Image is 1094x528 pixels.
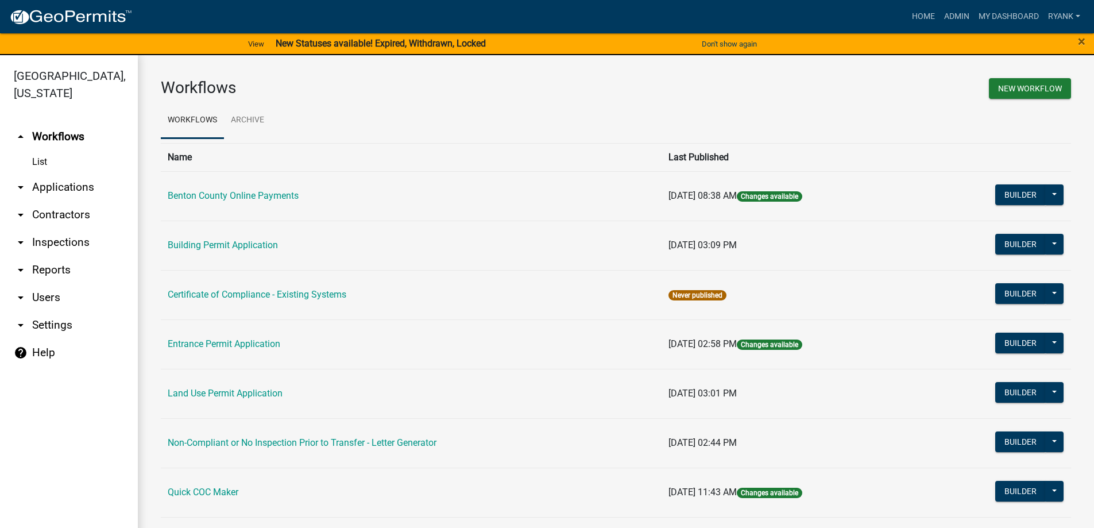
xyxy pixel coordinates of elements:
[276,38,486,49] strong: New Statuses available! Expired, Withdrawn, Locked
[995,333,1046,353] button: Builder
[14,318,28,332] i: arrow_drop_down
[168,289,346,300] a: Certificate of Compliance - Existing Systems
[14,180,28,194] i: arrow_drop_down
[668,437,737,448] span: [DATE] 02:44 PM
[995,184,1046,205] button: Builder
[668,338,737,349] span: [DATE] 02:58 PM
[995,382,1046,403] button: Builder
[662,143,923,171] th: Last Published
[697,34,761,53] button: Don't show again
[1078,33,1085,49] span: ×
[907,6,940,28] a: Home
[14,291,28,305] i: arrow_drop_down
[995,234,1046,255] button: Builder
[14,346,28,360] i: help
[737,488,802,498] span: Changes available
[168,190,299,201] a: Benton County Online Payments
[243,34,269,53] a: View
[995,283,1046,304] button: Builder
[974,6,1043,28] a: My Dashboard
[168,338,280,349] a: Entrance Permit Application
[989,78,1071,99] button: New Workflow
[168,487,238,498] a: Quick COC Maker
[161,78,608,98] h3: Workflows
[668,240,737,250] span: [DATE] 03:09 PM
[668,388,737,399] span: [DATE] 03:01 PM
[737,340,802,350] span: Changes available
[161,102,224,139] a: Workflows
[168,437,436,448] a: Non-Compliant or No Inspection Prior to Transfer - Letter Generator
[737,191,802,202] span: Changes available
[668,190,737,201] span: [DATE] 08:38 AM
[14,236,28,249] i: arrow_drop_down
[995,481,1046,502] button: Builder
[668,290,726,300] span: Never published
[995,431,1046,452] button: Builder
[224,102,271,139] a: Archive
[668,487,737,498] span: [DATE] 11:43 AM
[940,6,974,28] a: Admin
[168,388,283,399] a: Land Use Permit Application
[14,130,28,144] i: arrow_drop_up
[14,208,28,222] i: arrow_drop_down
[168,240,278,250] a: Building Permit Application
[1078,34,1085,48] button: Close
[14,263,28,277] i: arrow_drop_down
[1043,6,1085,28] a: RyanK
[161,143,662,171] th: Name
